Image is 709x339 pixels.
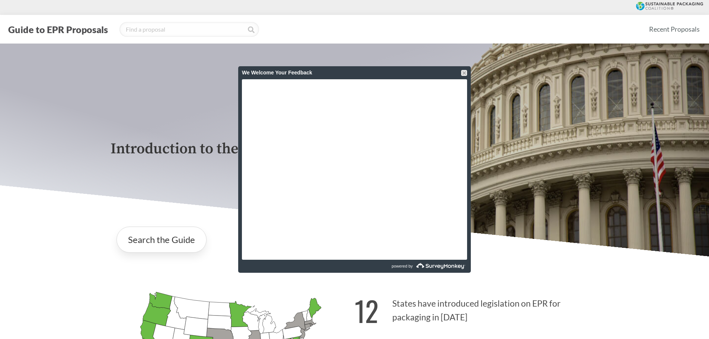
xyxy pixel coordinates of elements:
[111,141,599,157] p: Introduction to the Guide for EPR Proposals
[355,290,379,331] strong: 12
[116,227,207,253] a: Search the Guide
[355,260,467,273] a: powered by
[242,66,467,79] div: We Welcome Your Feedback
[6,23,110,35] button: Guide to EPR Proposals
[646,21,703,38] a: Recent Proposals
[355,285,599,331] p: States have introduced legislation on EPR for packaging in [DATE]
[119,22,259,37] input: Find a proposal
[392,260,413,273] span: powered by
